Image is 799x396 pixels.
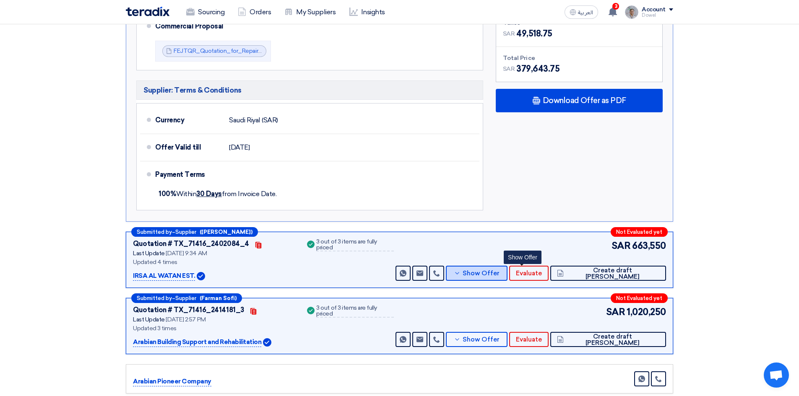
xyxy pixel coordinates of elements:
[565,5,598,19] button: العربية
[543,97,626,104] span: Download Offer as PDF
[504,251,541,264] div: Show Offer
[463,270,500,277] span: Show Offer
[131,227,258,237] div: –
[159,190,176,198] strong: 100%
[764,362,789,388] div: Open chat
[175,229,196,235] span: Supplier
[136,80,483,100] h5: Supplier: Terms & Conditions
[133,324,295,333] div: Updated 3 times
[155,110,222,130] div: Currency
[550,266,666,281] button: Create draft [PERSON_NAME]
[137,229,172,235] span: Submitted by
[126,7,169,16] img: Teradix logo
[612,3,619,10] span: 3
[278,3,342,21] a: My Suppliers
[166,250,207,257] span: [DATE] 9:34 AM
[606,305,625,319] span: SAR
[632,239,666,253] span: 663,550
[578,10,593,16] span: العربية
[180,3,231,21] a: Sourcing
[263,338,271,347] img: Verified Account
[197,272,205,280] img: Verified Account
[503,54,656,62] div: Total Price
[509,332,549,347] button: Evaluate
[131,293,242,303] div: –
[446,332,508,347] button: Show Offer
[566,267,659,280] span: Create draft [PERSON_NAME]
[133,258,295,267] div: Updated 4 times
[616,229,662,235] span: Not Evaluated yet
[174,47,440,54] a: FEJTQR_Quotation_for_Repair_Sandwich_Panel_at_Nakheel_Mall__Dammam_1758121294220.pdf
[133,337,261,347] p: Arabian Building Support and Rehabilitation
[175,295,196,301] span: Supplier
[503,65,515,73] span: SAR
[516,62,560,75] span: 379,643.75
[133,250,165,257] span: Last Update
[509,266,549,281] button: Evaluate
[343,3,392,21] a: Insights
[196,190,222,198] u: 30 Days
[463,336,500,343] span: Show Offer
[625,5,638,19] img: IMG_1753965247717.jpg
[642,6,666,13] div: Account
[159,190,276,198] span: Within from Invoice Date.
[516,270,542,277] span: Evaluate
[133,239,249,249] div: Quotation # TX_71416_2402084_4
[133,271,195,281] p: IRSA AL WATAN EST.
[627,305,666,319] span: 1,020,250
[155,165,469,185] div: Payment Terms
[516,27,552,40] span: 49,518.75
[642,13,673,18] div: Dowel
[566,334,659,346] span: Create draft [PERSON_NAME]
[133,316,165,323] span: Last Update
[612,239,631,253] span: SAR
[316,239,394,251] div: 3 out of 3 items are fully priced
[200,295,237,301] b: (Farman Sofi)
[503,29,515,38] span: SAR
[231,3,278,21] a: Orders
[516,336,542,343] span: Evaluate
[137,295,172,301] span: Submitted by
[133,305,244,315] div: Quotation # TX_71416_2414181_3
[155,16,469,36] div: Commercial Proposal
[200,229,252,235] b: ([PERSON_NAME])
[166,316,206,323] span: [DATE] 2:57 PM
[229,112,278,128] div: Saudi Riyal (SAR)
[229,143,250,152] span: [DATE]
[616,295,662,301] span: Not Evaluated yet
[446,266,508,281] button: Show Offer
[550,332,666,347] button: Create draft [PERSON_NAME]
[316,305,394,318] div: 3 out of 3 items are fully priced
[155,137,222,158] div: Offer Valid till
[133,377,211,387] p: Arabian Pioneer Company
